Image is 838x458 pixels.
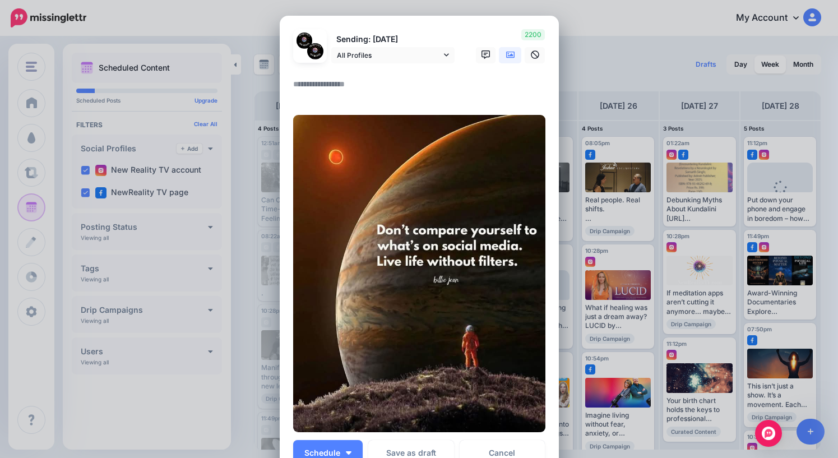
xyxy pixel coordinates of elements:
[304,449,340,457] span: Schedule
[331,47,455,63] a: All Profiles
[293,115,545,432] img: 9D7KKINEJYQW5IYARL1OJU3T6TGB6BTF.jpg
[337,49,441,61] span: All Profiles
[346,451,351,455] img: arrow-down-white.png
[297,33,313,49] img: 472449953_1281368356257536_7554451743400192894_n-bsa151736.jpg
[307,43,323,59] img: 472753704_10160185472851537_7242961054534619338_n-bsa151758.jpg
[521,29,545,40] span: 2200
[331,33,455,46] p: Sending: [DATE]
[755,420,782,447] div: Open Intercom Messenger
